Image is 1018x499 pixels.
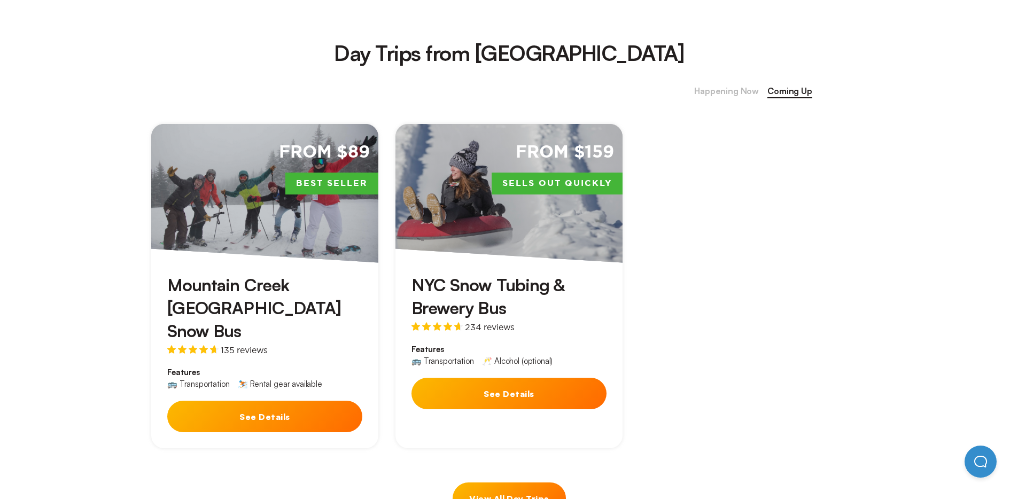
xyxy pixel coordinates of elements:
[492,173,623,195] span: Sells Out Quickly
[167,380,229,388] div: 🚌 Transportation
[167,367,362,378] span: Features
[167,274,362,343] h3: Mountain Creek [GEOGRAPHIC_DATA] Snow Bus
[221,346,268,354] span: 135 reviews
[482,357,553,365] div: 🥂 Alcohol (optional)
[167,401,362,432] button: See Details
[279,141,370,164] span: From $89
[411,378,607,409] button: See Details
[767,84,812,98] span: Coming Up
[151,124,378,449] a: From $89Best SellerMountain Creek [GEOGRAPHIC_DATA] Snow Bus135 reviewsFeatures🚌 Transportation⛷️...
[411,274,607,319] h3: NYC Snow Tubing & Brewery Bus
[465,323,515,331] span: 234 reviews
[965,446,997,478] iframe: Help Scout Beacon - Open
[285,173,378,195] span: Best Seller
[411,357,473,365] div: 🚌 Transportation
[238,380,322,388] div: ⛷️ Rental gear available
[694,84,759,98] span: Happening Now
[516,141,614,164] span: From $159
[411,344,607,355] span: Features
[395,124,623,449] a: From $159Sells Out QuicklyNYC Snow Tubing & Brewery Bus234 reviewsFeatures🚌 Transportation🥂 Alcoh...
